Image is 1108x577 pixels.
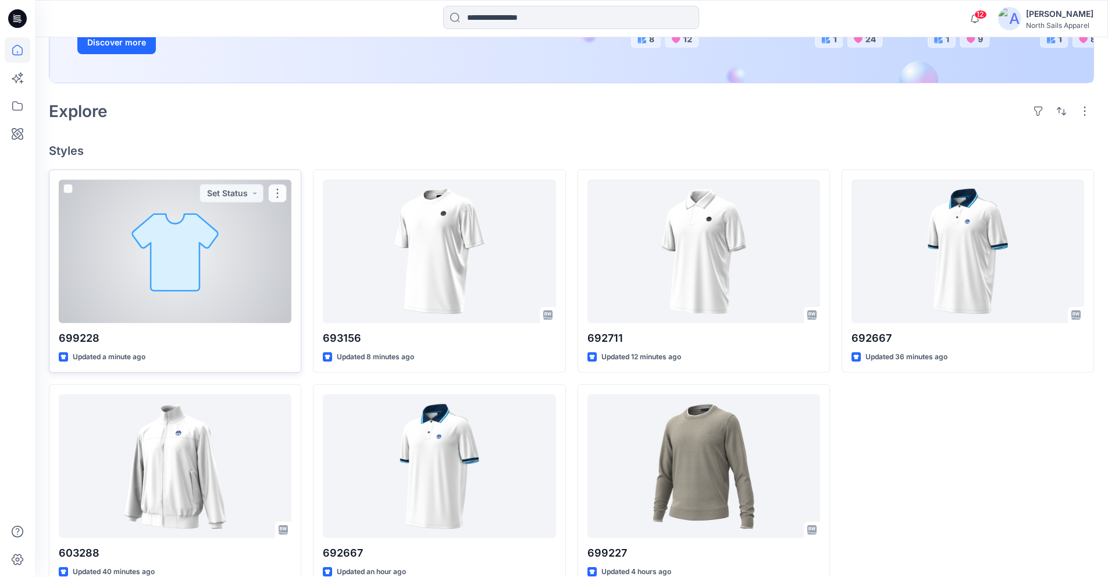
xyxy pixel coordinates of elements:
p: 692667 [852,330,1084,346]
a: 699227 [587,394,820,538]
a: 699228 [59,179,291,323]
a: 692667 [852,179,1084,323]
div: North Sails Apparel [1026,21,1093,30]
p: 693156 [323,330,555,346]
p: Updated a minute ago [73,351,145,363]
p: Updated 36 minutes ago [865,351,947,363]
p: Updated 12 minutes ago [601,351,681,363]
p: 699228 [59,330,291,346]
h4: Styles [49,144,1094,158]
a: Discover more [77,31,339,54]
span: 12 [974,10,987,19]
h2: Explore [49,102,108,121]
a: 692667 [323,394,555,538]
p: 692667 [323,545,555,561]
img: avatar [998,7,1021,30]
p: Updated 8 minutes ago [337,351,414,363]
div: [PERSON_NAME] [1026,7,1093,21]
p: 603288 [59,545,291,561]
a: 603288 [59,394,291,538]
p: 692711 [587,330,820,346]
p: 699227 [587,545,820,561]
a: 692711 [587,179,820,323]
a: 693156 [323,179,555,323]
button: Discover more [77,31,156,54]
